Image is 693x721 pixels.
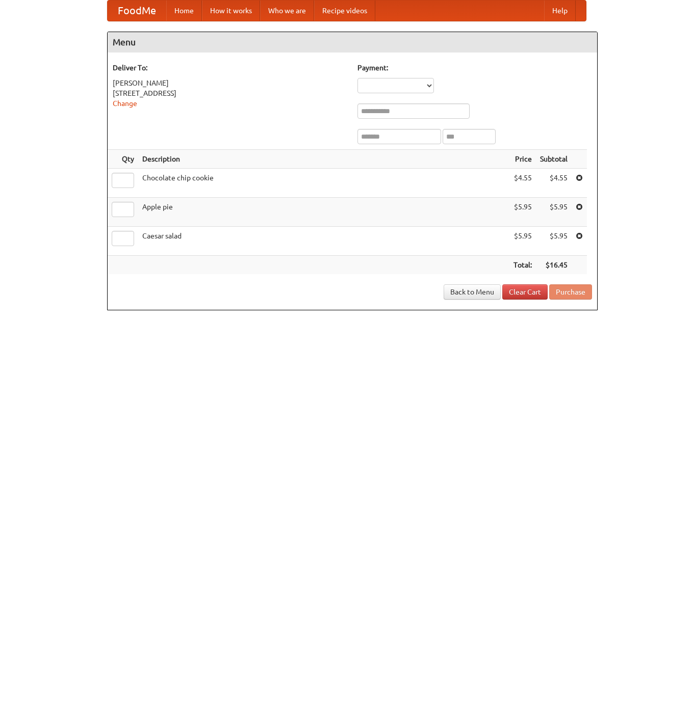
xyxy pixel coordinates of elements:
[509,169,536,198] td: $4.55
[138,227,509,256] td: Caesar salad
[113,99,137,108] a: Change
[108,32,597,52] h4: Menu
[113,63,347,73] h5: Deliver To:
[166,1,202,21] a: Home
[509,150,536,169] th: Price
[108,1,166,21] a: FoodMe
[113,78,347,88] div: [PERSON_NAME]
[138,198,509,227] td: Apple pie
[357,63,592,73] h5: Payment:
[444,284,501,300] a: Back to Menu
[544,1,576,21] a: Help
[202,1,260,21] a: How it works
[502,284,548,300] a: Clear Cart
[536,227,572,256] td: $5.95
[536,256,572,275] th: $16.45
[536,198,572,227] td: $5.95
[260,1,314,21] a: Who we are
[536,150,572,169] th: Subtotal
[509,227,536,256] td: $5.95
[509,256,536,275] th: Total:
[108,150,138,169] th: Qty
[138,150,509,169] th: Description
[138,169,509,198] td: Chocolate chip cookie
[549,284,592,300] button: Purchase
[509,198,536,227] td: $5.95
[536,169,572,198] td: $4.55
[113,88,347,98] div: [STREET_ADDRESS]
[314,1,375,21] a: Recipe videos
